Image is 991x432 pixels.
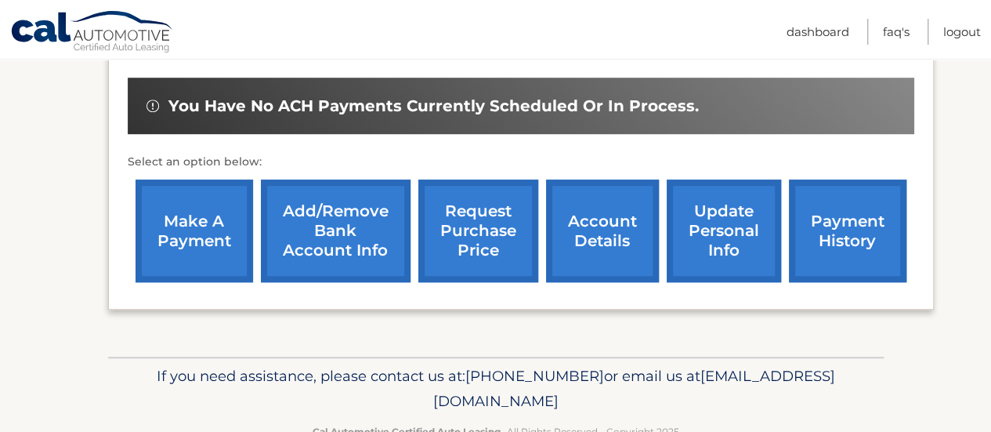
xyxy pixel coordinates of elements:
img: alert-white.svg [146,100,159,112]
p: Select an option below: [128,153,914,172]
p: If you need assistance, please contact us at: or email us at [118,364,873,414]
a: Logout [943,19,981,45]
a: account details [546,180,659,282]
a: update personal info [667,180,781,282]
a: make a payment [136,180,253,282]
a: Add/Remove bank account info [261,180,411,282]
span: You have no ACH payments currently scheduled or in process. [168,96,699,116]
a: FAQ's [883,19,910,45]
a: request purchase price [418,180,538,282]
a: payment history [789,180,906,282]
a: Cal Automotive [10,10,175,56]
span: [EMAIL_ADDRESS][DOMAIN_NAME] [433,367,835,410]
span: [PHONE_NUMBER] [465,367,604,385]
a: Dashboard [787,19,849,45]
